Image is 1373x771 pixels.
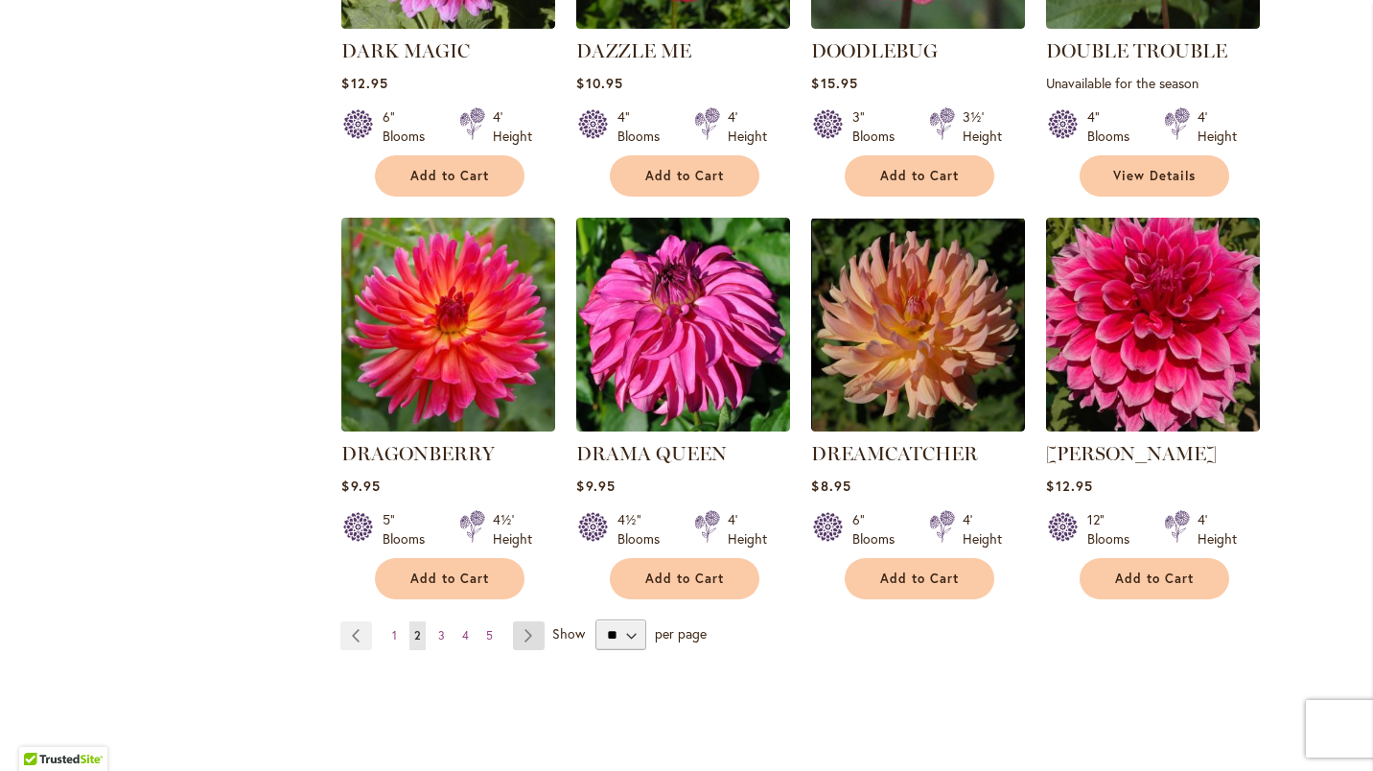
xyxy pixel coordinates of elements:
[1046,442,1217,465] a: [PERSON_NAME]
[1046,477,1092,495] span: $12.95
[14,703,68,757] iframe: Launch Accessibility Center
[576,39,691,62] a: DAZZLE ME
[610,155,759,197] button: Add to Cart
[481,621,498,650] a: 5
[880,571,959,587] span: Add to Cart
[1087,107,1141,146] div: 4" Blooms
[880,168,959,184] span: Add to Cart
[811,417,1025,435] a: Dreamcatcher
[486,628,493,642] span: 5
[493,510,532,549] div: 4½' Height
[375,155,524,197] button: Add to Cart
[1046,218,1260,432] img: EMORY PAUL
[811,74,857,92] span: $15.95
[392,628,397,642] span: 1
[1080,155,1229,197] a: View Details
[341,477,380,495] span: $9.95
[1046,39,1227,62] a: DOUBLE TROUBLE
[852,510,906,549] div: 6" Blooms
[341,74,387,92] span: $12.95
[617,107,671,146] div: 4" Blooms
[1046,74,1260,92] p: Unavailable for the season
[655,624,707,642] span: per page
[811,442,978,465] a: DREAMCATCHER
[383,510,436,549] div: 5" Blooms
[1198,107,1237,146] div: 4' Height
[645,168,724,184] span: Add to Cart
[410,571,489,587] span: Add to Cart
[576,442,727,465] a: DRAMA QUEEN
[1087,510,1141,549] div: 12" Blooms
[375,558,524,599] button: Add to Cart
[845,155,994,197] button: Add to Cart
[645,571,724,587] span: Add to Cart
[1080,558,1229,599] button: Add to Cart
[728,107,767,146] div: 4' Height
[1046,14,1260,33] a: DOUBLE TROUBLE
[438,628,445,642] span: 3
[811,477,850,495] span: $8.95
[852,107,906,146] div: 3" Blooms
[1198,510,1237,549] div: 4' Height
[341,39,470,62] a: DARK MAGIC
[610,558,759,599] button: Add to Cart
[341,442,495,465] a: DRAGONBERRY
[845,558,994,599] button: Add to Cart
[410,168,489,184] span: Add to Cart
[576,74,622,92] span: $10.95
[383,107,436,146] div: 6" Blooms
[457,621,474,650] a: 4
[493,107,532,146] div: 4' Height
[414,628,421,642] span: 2
[1113,168,1196,184] span: View Details
[552,624,585,642] span: Show
[433,621,450,650] a: 3
[811,218,1025,432] img: Dreamcatcher
[387,621,402,650] a: 1
[811,39,938,62] a: DOODLEBUG
[963,510,1002,549] div: 4' Height
[576,218,790,432] img: DRAMA QUEEN
[1115,571,1194,587] span: Add to Cart
[341,417,555,435] a: DRAGONBERRY
[811,14,1025,33] a: DOODLEBUG
[341,218,555,432] img: DRAGONBERRY
[576,14,790,33] a: DAZZLE ME
[728,510,767,549] div: 4' Height
[341,14,555,33] a: DARK MAGIC
[576,417,790,435] a: DRAMA QUEEN
[576,477,615,495] span: $9.95
[617,510,671,549] div: 4½" Blooms
[462,628,469,642] span: 4
[1046,417,1260,435] a: EMORY PAUL
[963,107,1002,146] div: 3½' Height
